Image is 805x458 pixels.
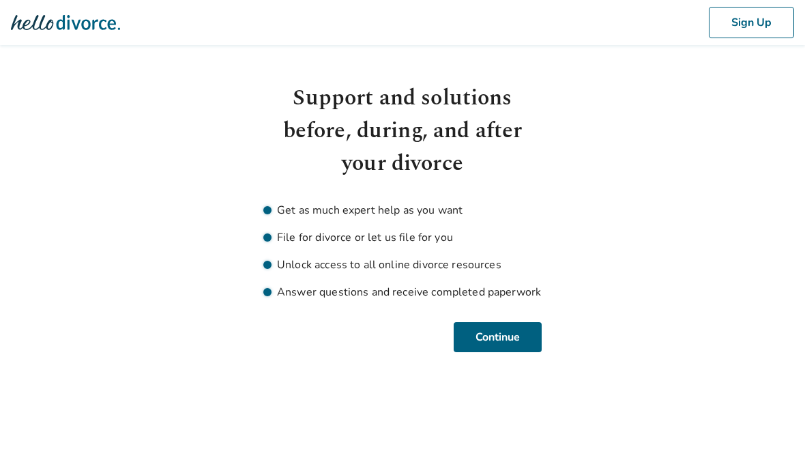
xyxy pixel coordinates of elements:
[454,322,542,352] button: Continue
[11,9,120,36] img: Hello Divorce Logo
[263,257,542,273] li: Unlock access to all online divorce resources
[263,284,542,300] li: Answer questions and receive completed paperwork
[263,202,542,218] li: Get as much expert help as you want
[709,7,794,38] button: Sign Up
[263,82,542,180] h1: Support and solutions before, during, and after your divorce
[263,229,542,246] li: File for divorce or let us file for you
